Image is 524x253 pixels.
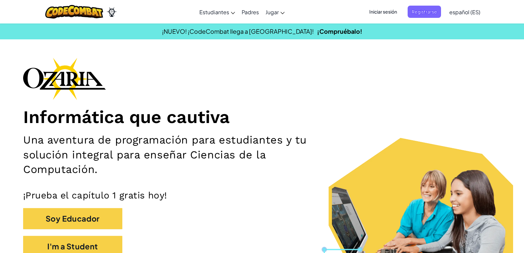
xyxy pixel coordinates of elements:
[408,6,441,18] button: Registrarse
[23,133,343,176] h2: Una aventura de programación para estudiantes y tu solución integral para enseñar Ciencias de la ...
[365,6,401,18] button: Iniciar sesión
[199,9,229,16] span: Estudiantes
[45,5,103,19] img: CodeCombat logo
[23,106,501,128] h1: Informática que cautiva
[265,9,279,16] span: Jugar
[162,27,314,35] span: ¡NUEVO! ¡CodeCombat llega a [GEOGRAPHIC_DATA]!
[317,27,362,35] a: ¡Compruébalo!
[449,9,480,16] span: español (ES)
[23,208,122,230] button: Soy Educador
[196,3,238,21] a: Estudiantes
[106,7,117,17] img: Ozaria
[23,190,501,201] p: ¡Prueba el capítulo 1 gratis hoy!
[446,3,484,21] a: español (ES)
[262,3,288,21] a: Jugar
[23,58,106,100] img: Ozaria branding logo
[238,3,262,21] a: Padres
